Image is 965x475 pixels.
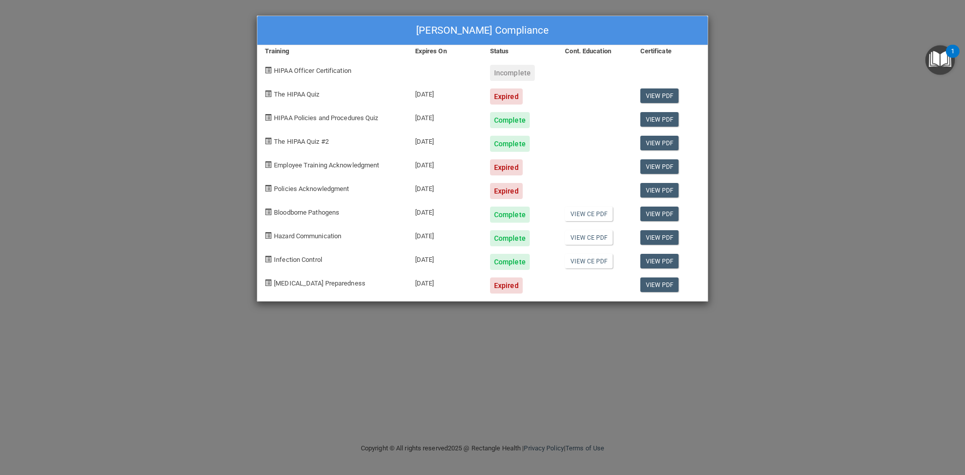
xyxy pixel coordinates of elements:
[565,230,613,245] a: View CE PDF
[640,136,679,150] a: View PDF
[640,277,679,292] a: View PDF
[640,88,679,103] a: View PDF
[274,138,329,145] span: The HIPAA Quiz #2
[791,404,953,444] iframe: Drift Widget Chat Controller
[640,159,679,174] a: View PDF
[274,256,322,263] span: Infection Control
[274,90,319,98] span: The HIPAA Quiz
[257,45,408,57] div: Training
[490,88,523,105] div: Expired
[482,45,557,57] div: Status
[640,230,679,245] a: View PDF
[274,209,339,216] span: Bloodborne Pathogens
[565,254,613,268] a: View CE PDF
[257,16,708,45] div: [PERSON_NAME] Compliance
[274,114,378,122] span: HIPAA Policies and Procedures Quiz
[565,207,613,221] a: View CE PDF
[408,223,482,246] div: [DATE]
[490,183,523,199] div: Expired
[490,112,530,128] div: Complete
[408,199,482,223] div: [DATE]
[274,67,351,74] span: HIPAA Officer Certification
[490,254,530,270] div: Complete
[408,81,482,105] div: [DATE]
[490,207,530,223] div: Complete
[408,270,482,294] div: [DATE]
[557,45,632,57] div: Cont. Education
[408,128,482,152] div: [DATE]
[633,45,708,57] div: Certificate
[490,65,535,81] div: Incomplete
[490,277,523,294] div: Expired
[408,246,482,270] div: [DATE]
[274,161,379,169] span: Employee Training Acknowledgment
[408,152,482,175] div: [DATE]
[408,105,482,128] div: [DATE]
[951,51,954,64] div: 1
[640,112,679,127] a: View PDF
[640,254,679,268] a: View PDF
[408,175,482,199] div: [DATE]
[274,279,365,287] span: [MEDICAL_DATA] Preparedness
[925,45,955,75] button: Open Resource Center, 1 new notification
[274,185,349,193] span: Policies Acknowledgment
[408,45,482,57] div: Expires On
[490,159,523,175] div: Expired
[640,207,679,221] a: View PDF
[640,183,679,198] a: View PDF
[490,230,530,246] div: Complete
[490,136,530,152] div: Complete
[274,232,341,240] span: Hazard Communication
